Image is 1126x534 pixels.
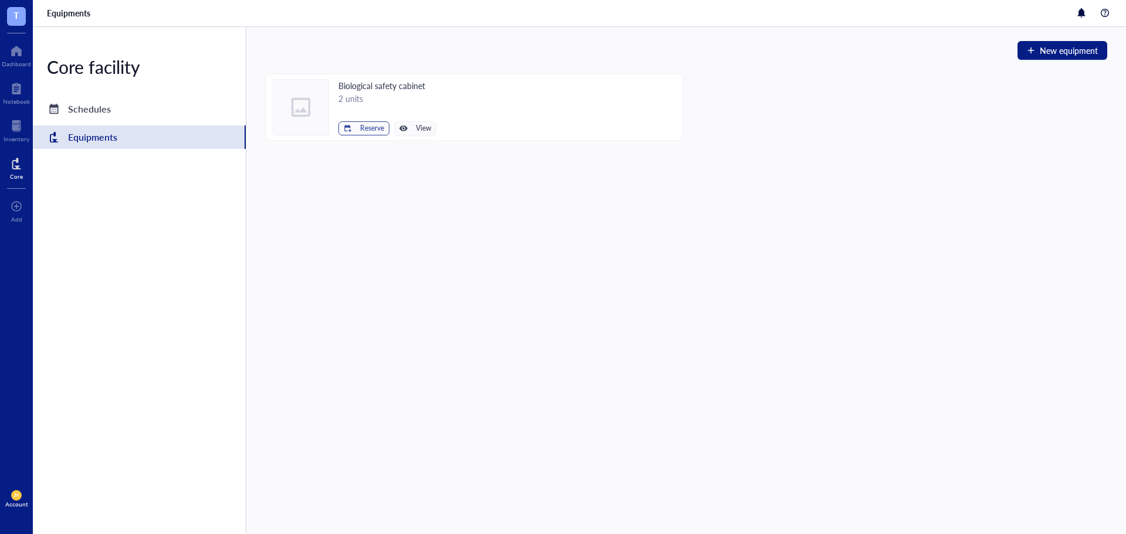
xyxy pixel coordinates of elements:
[68,101,111,117] div: Schedules
[47,8,93,18] a: Equipments
[4,135,29,142] div: Inventory
[3,98,30,105] div: Notebook
[68,129,117,145] div: Equipments
[10,154,23,180] a: Core
[394,121,436,135] button: View
[416,124,431,132] span: View
[33,125,246,149] a: Equipments
[5,501,28,508] div: Account
[11,216,22,223] div: Add
[4,117,29,142] a: Inventory
[1018,41,1107,60] button: New equipment
[3,79,30,105] a: Notebook
[338,121,389,135] button: Reserve
[33,97,246,121] a: Schedules
[338,92,436,105] div: 2 units
[2,60,31,67] div: Dashboard
[1040,46,1098,55] span: New equipment
[2,42,31,67] a: Dashboard
[13,492,19,498] span: JH
[360,124,384,132] span: Reserve
[13,8,19,22] span: T
[10,173,23,180] div: Core
[338,79,436,92] div: Biological safety cabinet
[33,55,246,79] div: Core facility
